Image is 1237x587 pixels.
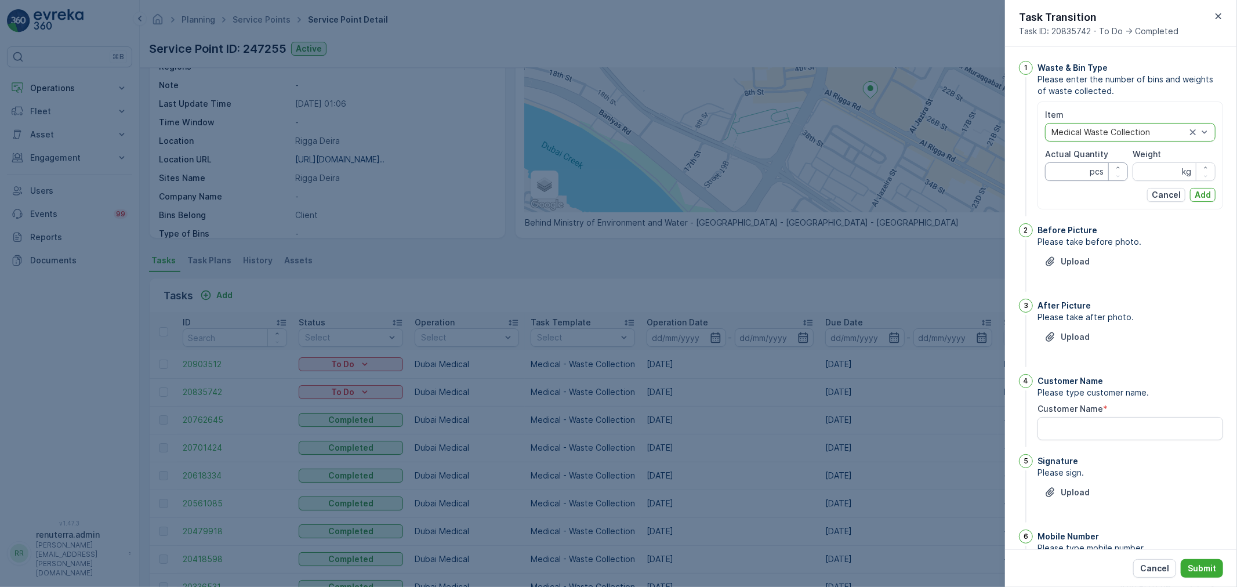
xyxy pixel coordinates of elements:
[1188,563,1216,574] p: Submit
[1019,223,1033,237] div: 2
[1038,455,1078,467] p: Signature
[1019,299,1033,313] div: 3
[1019,454,1033,468] div: 5
[1019,374,1033,388] div: 4
[1140,563,1169,574] p: Cancel
[1019,530,1033,543] div: 6
[1038,467,1223,479] span: Please sign.
[1038,387,1223,398] span: Please type customer name.
[1038,300,1091,311] p: After Picture
[1038,375,1103,387] p: Customer Name
[1019,9,1178,26] p: Task Transition
[1133,559,1176,578] button: Cancel
[1038,483,1097,502] button: Upload File
[1045,110,1064,119] label: Item
[1038,404,1103,414] label: Customer Name
[1038,531,1099,542] p: Mobile Number
[1181,559,1223,578] button: Submit
[1045,149,1108,159] label: Actual Quantity
[1038,328,1097,346] button: Upload File
[1061,331,1090,343] p: Upload
[1038,311,1223,323] span: Please take after photo.
[1190,188,1216,202] button: Add
[1147,188,1185,202] button: Cancel
[1038,252,1097,271] button: Upload File
[1038,62,1108,74] p: Waste & Bin Type
[1195,189,1211,201] p: Add
[1090,166,1104,177] p: pcs
[1061,256,1090,267] p: Upload
[1038,542,1223,554] span: Please type mobile number.
[1019,61,1033,75] div: 1
[1133,149,1161,159] label: Weight
[1182,166,1191,177] p: kg
[1038,224,1097,236] p: Before Picture
[1061,487,1090,498] p: Upload
[1038,236,1223,248] span: Please take before photo.
[1038,74,1223,97] span: Please enter the number of bins and weights of waste collected.
[1152,189,1181,201] p: Cancel
[1019,26,1178,37] span: Task ID: 20835742 - To Do -> Completed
